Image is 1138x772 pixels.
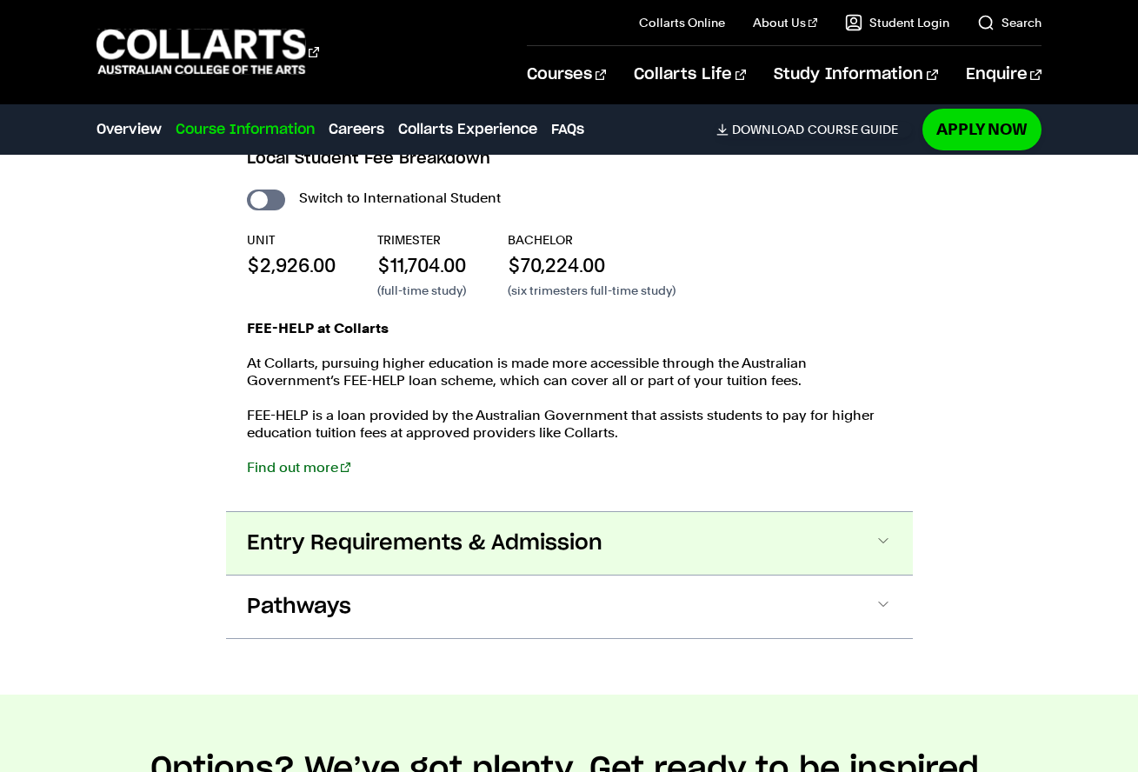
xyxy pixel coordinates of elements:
p: $2,926.00 [247,252,336,278]
p: TRIMESTER [377,231,466,249]
span: Entry Requirements & Admission [247,529,602,557]
a: Collarts Online [639,14,725,31]
button: Entry Requirements & Admission [226,512,913,575]
div: Go to homepage [96,27,319,77]
p: UNIT [247,231,336,249]
a: Find out more [247,459,350,476]
strong: FEE-HELP at Collarts [247,320,389,336]
a: FAQs [551,119,584,140]
p: FEE-HELP is a loan provided by the Australian Government that assists students to pay for higher ... [247,407,892,442]
a: DownloadCourse Guide [716,122,912,137]
p: (full-time study) [377,282,466,299]
a: About Us [753,14,817,31]
div: Fees & Scholarships [226,115,913,511]
label: Switch to International Student [299,186,501,210]
a: Courses [527,46,606,103]
p: $11,704.00 [377,252,466,278]
p: (six trimesters full-time study) [508,282,675,299]
span: Pathways [247,593,351,621]
span: Download [732,122,804,137]
a: Collarts Life [634,46,746,103]
a: Search [977,14,1042,31]
p: $70,224.00 [508,252,675,278]
a: Apply Now [922,109,1042,150]
a: Enquire [966,46,1042,103]
a: Overview [96,119,162,140]
a: Careers [329,119,384,140]
a: Collarts Experience [398,119,537,140]
a: Student Login [845,14,949,31]
a: Study Information [774,46,937,103]
h3: Local Student Fee Breakdown [247,148,892,170]
p: BACHELOR [508,231,675,249]
button: Pathways [226,576,913,638]
a: Course Information [176,119,315,140]
p: At Collarts, pursuing higher education is made more accessible through the Australian Government’... [247,355,892,389]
